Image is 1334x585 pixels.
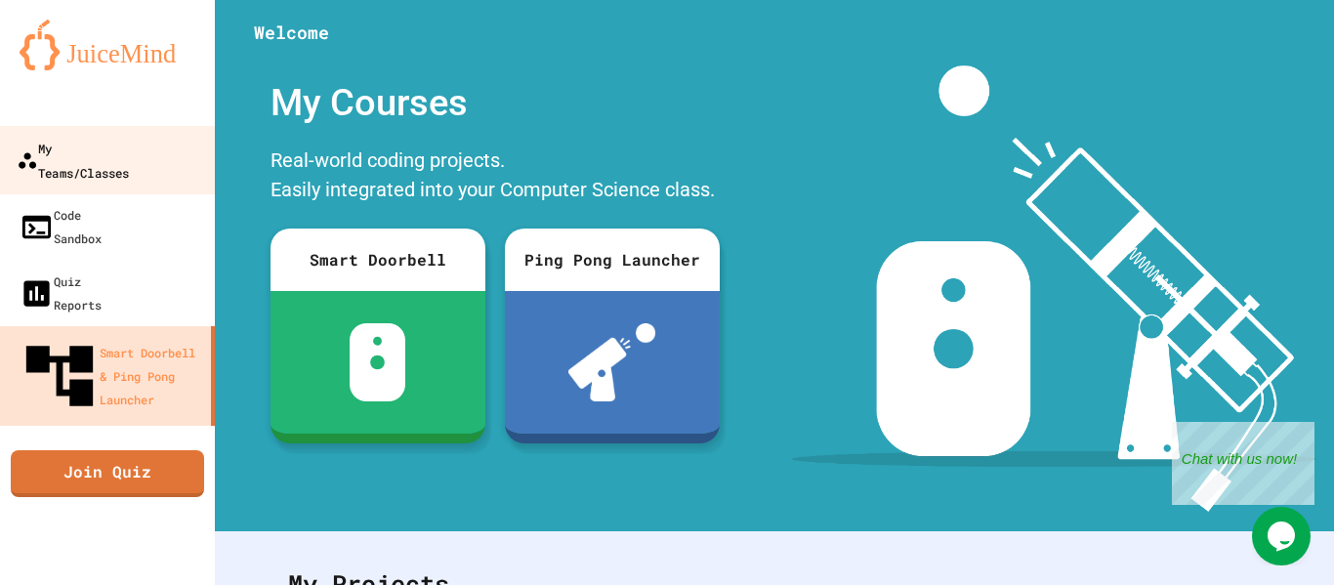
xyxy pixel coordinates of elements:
img: banner-image-my-projects.png [792,65,1315,512]
div: Smart Doorbell & Ping Pong Launcher [20,336,203,416]
img: logo-orange.svg [20,20,195,70]
div: My Teams/Classes [17,136,129,184]
div: Ping Pong Launcher [505,229,720,291]
div: Smart Doorbell [271,229,485,291]
div: Real-world coding projects. Easily integrated into your Computer Science class. [261,141,730,214]
div: Quiz Reports [20,270,102,316]
div: Code Sandbox [20,203,102,250]
img: sdb-white.svg [350,323,405,401]
img: ppl-with-ball.png [568,323,655,401]
iframe: chat widget [1172,422,1314,505]
iframe: chat widget [1252,507,1314,565]
div: My Courses [261,65,730,141]
a: Join Quiz [11,450,204,497]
